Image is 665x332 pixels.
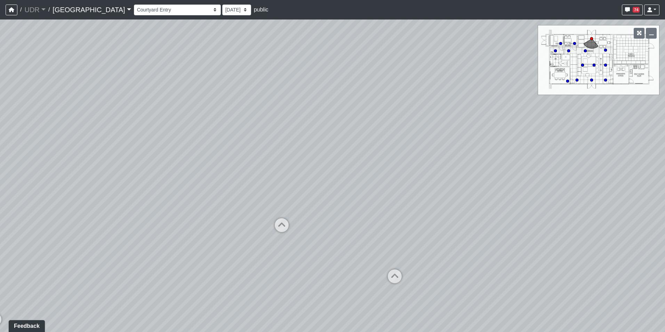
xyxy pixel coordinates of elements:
iframe: Ybug feedback widget [5,318,46,332]
button: 74 [622,5,643,15]
span: 74 [633,7,640,13]
span: / [46,3,53,17]
a: UDR [24,3,45,17]
span: / [17,3,24,17]
span: public [254,7,269,13]
a: [GEOGRAPHIC_DATA] [53,3,131,17]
